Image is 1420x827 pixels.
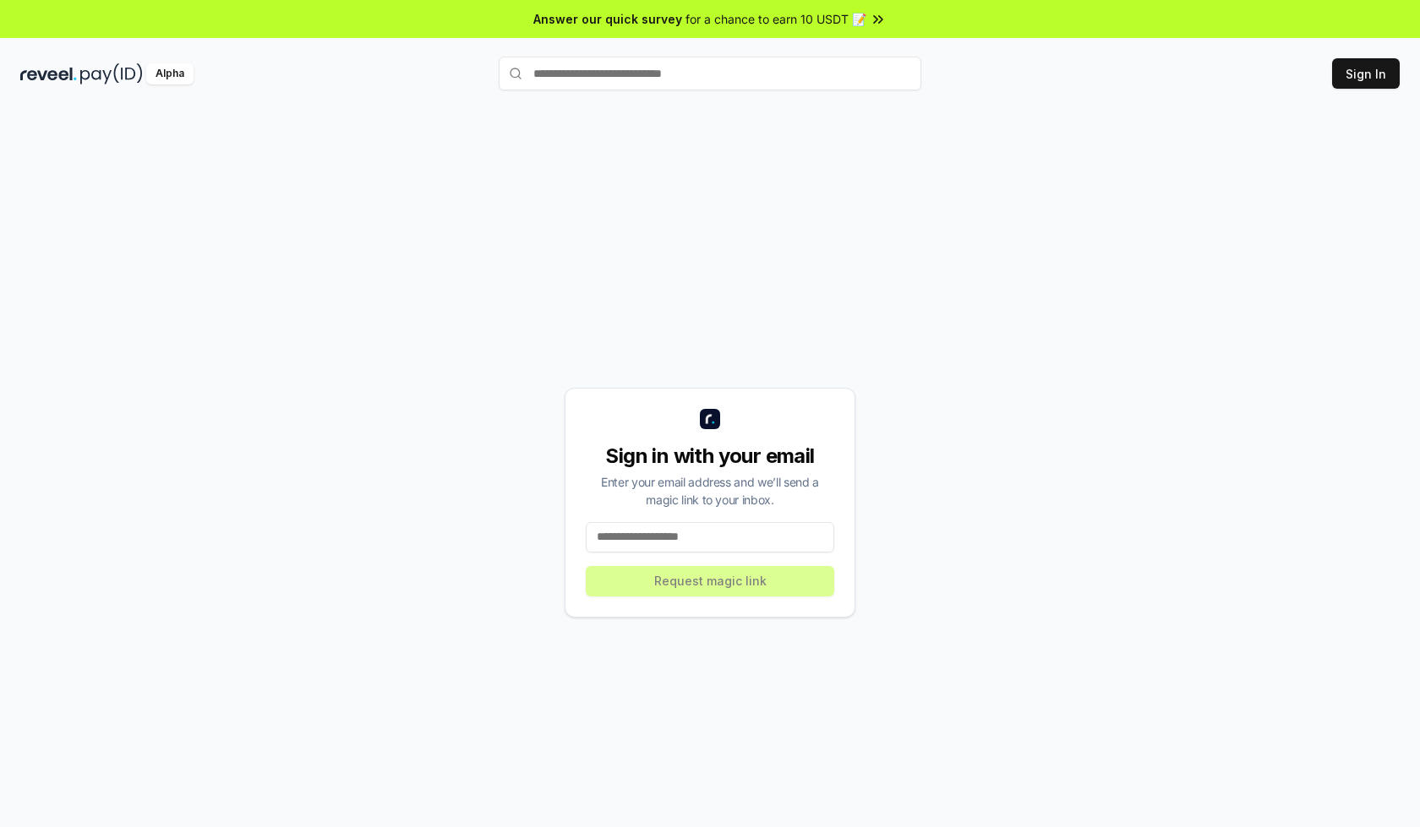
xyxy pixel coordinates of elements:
[20,63,77,84] img: reveel_dark
[146,63,194,84] div: Alpha
[586,473,834,509] div: Enter your email address and we’ll send a magic link to your inbox.
[700,409,720,429] img: logo_small
[586,443,834,470] div: Sign in with your email
[685,10,866,28] span: for a chance to earn 10 USDT 📝
[1332,58,1400,89] button: Sign In
[80,63,143,84] img: pay_id
[533,10,682,28] span: Answer our quick survey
